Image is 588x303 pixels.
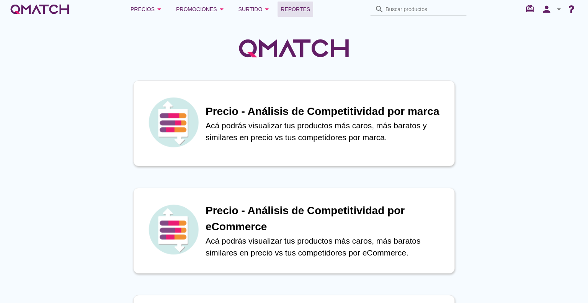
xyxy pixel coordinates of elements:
div: Surtido [238,5,272,14]
i: person [539,4,554,15]
a: iconPrecio - Análisis de Competitividad por eCommerceAcá podrás visualizar tus productos más caro... [122,188,465,274]
i: arrow_drop_down [155,5,164,14]
i: search [375,5,384,14]
div: Promociones [176,5,226,14]
i: redeem [525,4,537,13]
img: icon [147,203,200,256]
a: white-qmatch-logo [9,2,70,17]
i: arrow_drop_down [554,5,563,14]
p: Acá podrás visualizar tus productos más caros, más baratos similares en precio vs tus competidore... [206,235,447,259]
i: arrow_drop_down [262,5,271,14]
button: Promociones [170,2,232,17]
h1: Precio - Análisis de Competitividad por marca [206,103,447,120]
p: Acá podrás visualizar tus productos más caros, más baratos y similares en precio vs tus competido... [206,120,447,144]
button: Precios [124,2,170,17]
span: Reportes [281,5,310,14]
div: Precios [131,5,164,14]
h1: Precio - Análisis de Competitividad por eCommerce [206,203,447,235]
button: Surtido [232,2,278,17]
i: arrow_drop_down [217,5,226,14]
input: Buscar productos [385,3,462,15]
img: icon [147,95,200,149]
a: iconPrecio - Análisis de Competitividad por marcaAcá podrás visualizar tus productos más caros, m... [122,80,465,166]
a: Reportes [278,2,313,17]
img: QMatchLogo [237,29,351,67]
